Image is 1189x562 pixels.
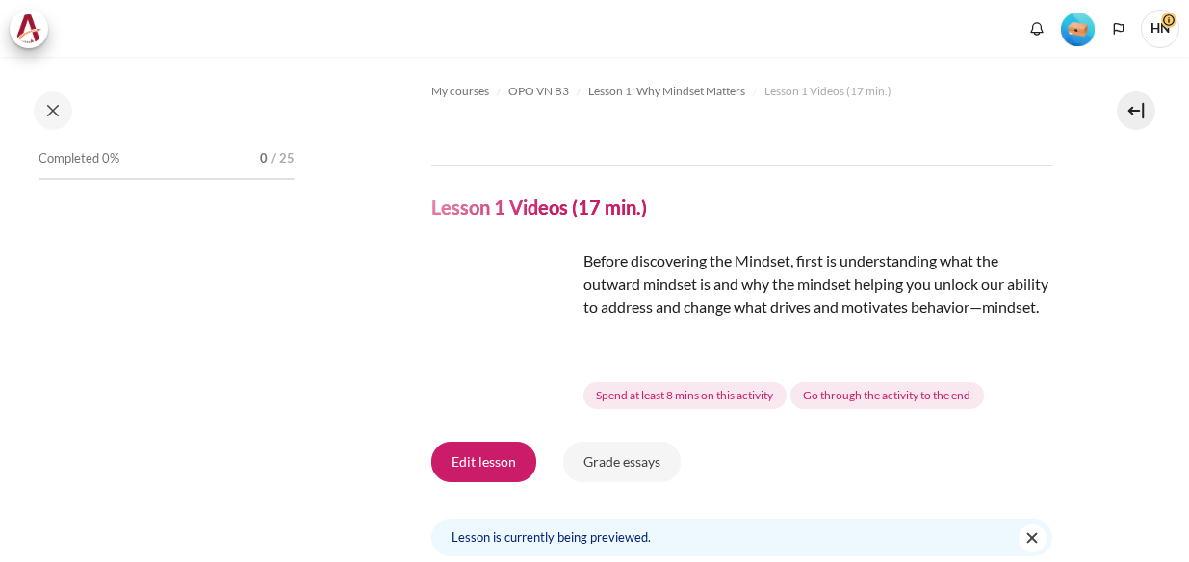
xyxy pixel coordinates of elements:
[1141,10,1179,48] span: HN
[431,76,1052,107] nav: Navigation bar
[1104,14,1133,43] button: Languages
[431,249,576,394] img: fdf
[431,194,647,219] h4: Lesson 1 Videos (17 min.)
[39,149,119,168] span: Completed 0%
[596,387,773,404] span: Spend at least 8 mins on this activity
[803,387,970,404] span: Go through the activity to the end
[1141,10,1179,48] a: User menu
[1061,13,1095,46] img: Level #1
[1061,11,1095,46] div: Level #1
[563,442,681,482] button: Grade essays
[260,149,268,168] span: 0
[508,80,569,103] a: OPO VN B3
[1022,14,1051,43] div: Show notification window with no new notifications
[764,83,892,100] span: Lesson 1 Videos (17 min.)
[508,83,569,100] span: OPO VN B3
[431,249,1052,319] p: Before discovering the Mindset, first is understanding what the outward mindset is and why the mi...
[10,10,58,48] a: Architeck Architeck
[583,378,988,413] div: Completion requirements for Lesson 1 Videos (17 min.)
[588,80,745,103] a: Lesson 1: Why Mindset Matters
[764,80,892,103] a: Lesson 1 Videos (17 min.)
[431,442,536,482] button: Edit lesson
[39,145,295,199] a: Completed 0% 0 / 25
[588,83,745,100] span: Lesson 1: Why Mindset Matters
[431,80,489,103] a: My courses
[271,149,295,168] span: / 25
[1053,11,1102,46] a: Level #1
[431,519,1052,556] div: Lesson is currently being previewed.
[431,83,489,100] span: My courses
[15,14,42,43] img: Architeck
